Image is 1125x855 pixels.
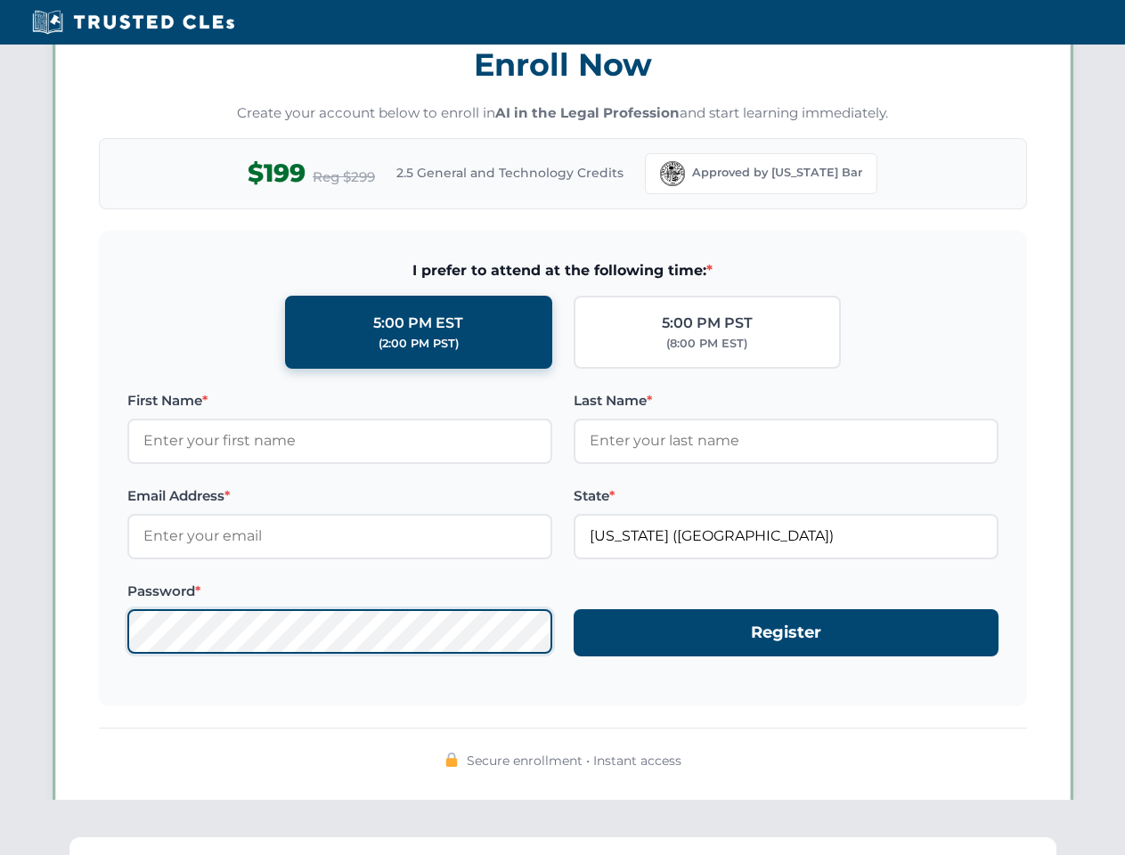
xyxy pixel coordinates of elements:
[574,485,999,507] label: State
[248,153,306,193] span: $199
[99,37,1027,93] h3: Enroll Now
[396,163,624,183] span: 2.5 General and Technology Credits
[127,419,552,463] input: Enter your first name
[127,514,552,558] input: Enter your email
[574,609,999,656] button: Register
[27,9,240,36] img: Trusted CLEs
[662,312,753,335] div: 5:00 PM PST
[373,312,463,335] div: 5:00 PM EST
[127,259,999,282] span: I prefer to attend at the following time:
[574,514,999,558] input: Florida (FL)
[127,485,552,507] label: Email Address
[313,167,375,188] span: Reg $299
[660,161,685,186] img: Florida Bar
[444,753,459,767] img: 🔒
[574,390,999,411] label: Last Name
[495,104,680,121] strong: AI in the Legal Profession
[127,581,552,602] label: Password
[467,751,681,770] span: Secure enrollment • Instant access
[127,390,552,411] label: First Name
[99,103,1027,124] p: Create your account below to enroll in and start learning immediately.
[379,335,459,353] div: (2:00 PM PST)
[666,335,747,353] div: (8:00 PM EST)
[692,164,862,182] span: Approved by [US_STATE] Bar
[574,419,999,463] input: Enter your last name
